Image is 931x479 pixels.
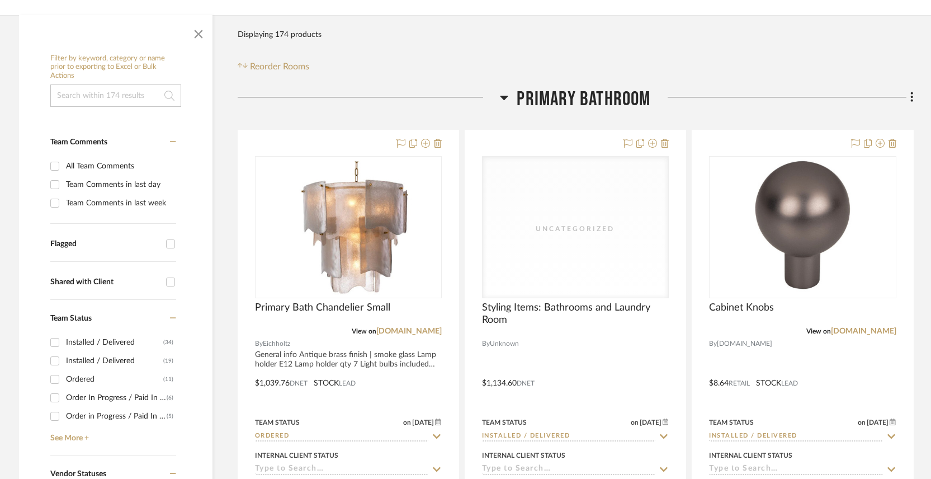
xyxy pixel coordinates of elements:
[709,339,717,349] span: By
[66,370,163,388] div: Ordered
[709,464,882,475] input: Type to Search…
[238,60,310,73] button: Reorder Rooms
[255,417,300,428] div: Team Status
[255,431,428,442] input: Type to Search…
[482,339,490,349] span: By
[50,314,92,322] span: Team Status
[66,407,167,425] div: Order in Progress / Paid In Full / Freight Due to Ship
[482,464,655,475] input: Type to Search…
[519,223,631,234] div: Uncategorized
[48,425,176,443] a: See More +
[50,278,160,287] div: Shared with Client
[255,339,263,349] span: By
[831,327,896,335] a: [DOMAIN_NAME]
[50,470,106,478] span: Vendor Statuses
[50,239,160,249] div: Flagged
[167,389,173,407] div: (6)
[482,450,565,461] div: Internal Client Status
[50,138,107,146] span: Team Comments
[482,431,655,442] input: Type to Search…
[66,389,167,407] div: Order In Progress / Paid In Full w/ Freight, No Balance due
[163,334,173,351] div: (34)
[163,370,173,388] div: (11)
[858,419,866,426] span: on
[403,419,411,426] span: on
[631,419,639,426] span: on
[50,84,181,107] input: Search within 174 results
[866,419,890,426] span: [DATE]
[709,417,754,428] div: Team Status
[163,352,173,370] div: (19)
[167,407,173,425] div: (5)
[66,157,173,175] div: All Team Comments
[376,327,442,335] a: [DOMAIN_NAME]
[639,419,663,426] span: [DATE]
[709,302,774,314] span: Cabinet Knobs
[66,352,163,370] div: Installed / Delivered
[411,419,435,426] span: [DATE]
[749,157,857,297] img: Cabinet Knobs
[66,334,163,351] div: Installed / Delivered
[187,21,210,43] button: Close
[482,302,669,326] span: Styling Items: Bathrooms and Laundry Room
[352,328,376,335] span: View on
[710,157,895,298] div: 0
[263,339,290,349] span: Eichholtz
[66,194,173,212] div: Team Comments in last week
[806,328,831,335] span: View on
[517,87,650,111] span: Primary Bathroom
[256,157,441,298] div: 0
[717,339,772,349] span: [DOMAIN_NAME]
[490,339,519,349] span: Unknown
[50,54,181,81] h6: Filter by keyword, category or name prior to exporting to Excel or Bulk Actions
[709,450,792,461] div: Internal Client Status
[250,60,309,73] span: Reorder Rooms
[283,157,413,297] img: Primary Bath Chandelier Small
[66,176,173,194] div: Team Comments in last day
[255,302,390,314] span: Primary Bath Chandelier Small
[255,450,338,461] div: Internal Client Status
[255,464,428,475] input: Type to Search…
[482,417,527,428] div: Team Status
[238,24,322,46] div: Displaying 174 products
[709,431,882,442] input: Type to Search…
